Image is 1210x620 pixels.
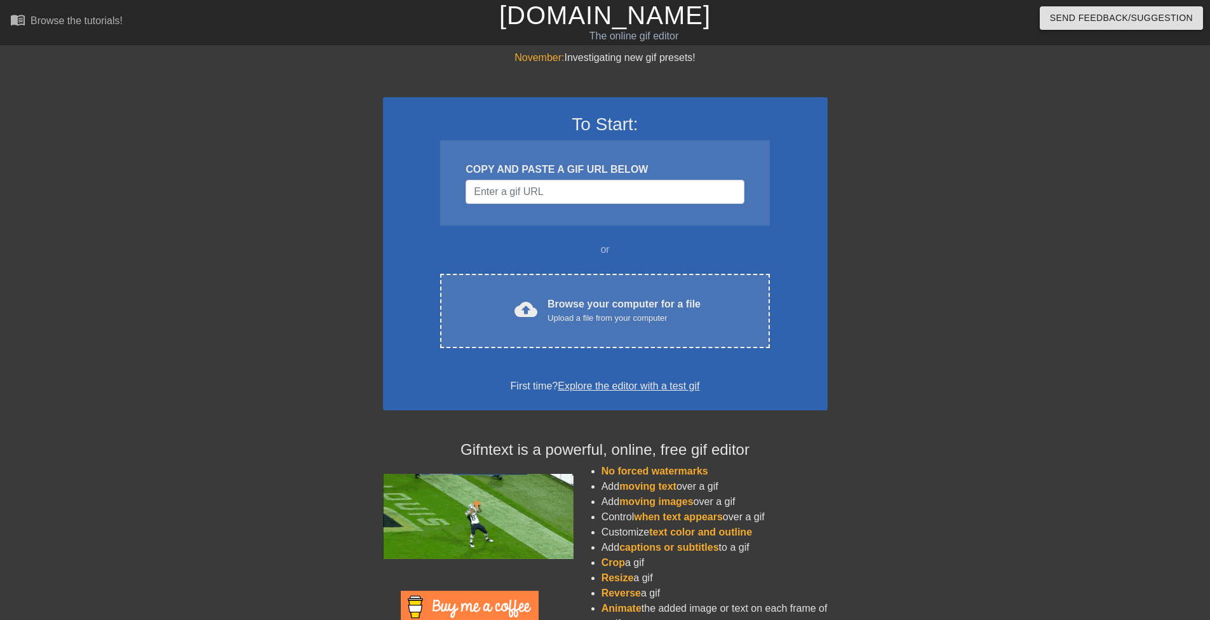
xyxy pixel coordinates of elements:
span: Crop [602,557,625,568]
li: Control over a gif [602,509,828,525]
li: Customize [602,525,828,540]
div: Browse the tutorials! [30,15,123,26]
div: Browse your computer for a file [548,297,701,325]
div: COPY AND PASTE A GIF URL BELOW [466,162,744,177]
li: a gif [602,570,828,586]
div: Investigating new gif presets! [383,50,828,65]
h3: To Start: [400,114,811,135]
a: [DOMAIN_NAME] [499,1,711,29]
div: or [416,242,795,257]
h4: Gifntext is a powerful, online, free gif editor [383,441,828,459]
div: The online gif editor [410,29,858,44]
input: Username [466,180,744,204]
li: Add to a gif [602,540,828,555]
li: a gif [602,586,828,601]
li: Add over a gif [602,479,828,494]
span: No forced watermarks [602,466,708,476]
a: Browse the tutorials! [10,12,123,32]
span: when text appears [634,511,723,522]
span: moving images [619,496,693,507]
span: text color and outline [649,527,752,537]
span: Resize [602,572,634,583]
a: Explore the editor with a test gif [558,381,699,391]
span: Reverse [602,588,641,598]
li: a gif [602,555,828,570]
div: Upload a file from your computer [548,312,701,325]
span: captions or subtitles [619,542,718,553]
div: First time? [400,379,811,394]
span: moving text [619,481,676,492]
span: November: [514,52,564,63]
span: Send Feedback/Suggestion [1050,10,1193,26]
span: cloud_upload [514,298,537,321]
span: Animate [602,603,642,614]
li: Add over a gif [602,494,828,509]
img: football_small.gif [383,474,574,559]
button: Send Feedback/Suggestion [1040,6,1203,30]
span: menu_book [10,12,25,27]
